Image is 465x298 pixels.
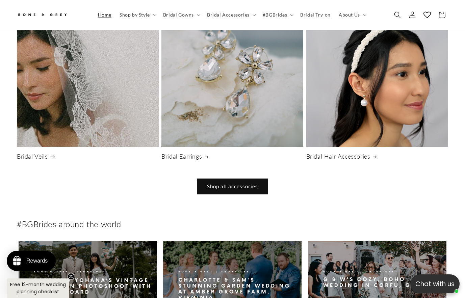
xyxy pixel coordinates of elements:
[17,153,159,160] a: Bridal Veils
[120,12,150,18] span: Shop by Style
[335,8,369,22] summary: About Us
[159,8,203,22] summary: Bridal Gowns
[197,179,268,194] a: Shop all accessories
[410,274,460,293] button: Open chatbox
[15,7,87,23] a: Bone and Grey Bridal
[17,9,68,21] img: Bone and Grey Bridal
[161,153,303,160] a: Bridal Earrings
[68,273,74,280] button: Close teaser
[306,153,448,160] a: Bridal Hair Accessories
[390,7,405,22] summary: Search
[98,12,111,18] span: Home
[259,8,296,22] summary: #BGBrides
[263,12,287,18] span: #BGBrides
[339,12,360,18] span: About Us
[7,278,69,298] div: Free 12-month wedding planning checklistClose teaser
[163,12,194,18] span: Bridal Gowns
[17,219,121,229] h2: #BGBrides around the world
[207,12,250,18] span: Bridal Accessories
[26,258,48,264] div: Rewards
[296,8,335,22] a: Bridal Try-on
[94,8,115,22] a: Home
[410,279,460,289] p: Chat with us
[300,12,331,18] span: Bridal Try-on
[10,281,66,295] span: Free 12-month wedding planning checklist
[115,8,159,22] summary: Shop by Style
[203,8,259,22] summary: Bridal Accessories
